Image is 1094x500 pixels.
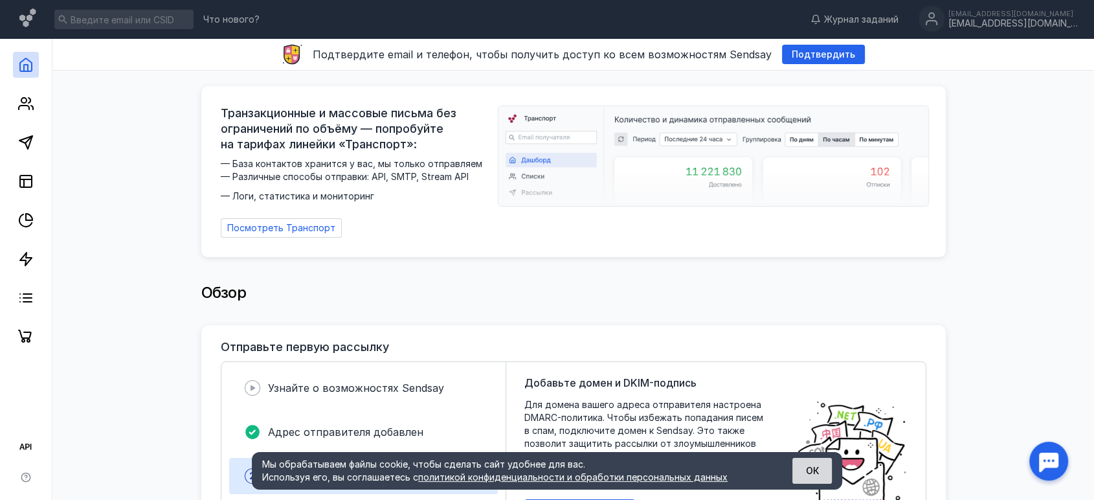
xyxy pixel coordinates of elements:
span: Что нового? [203,15,260,24]
img: dashboard-transport-banner [498,106,928,206]
span: Для домена вашего адреса отправителя настроена DMARC-политика. Чтобы избежать попадания писем в с... [524,398,783,463]
a: политикой конфиденциальности и обработки персональных данных [418,472,728,483]
input: Введите email или CSID [54,10,194,29]
span: Журнал заданий [824,13,899,26]
span: Узнайте о возможностях Sendsay [268,381,444,394]
span: — База контактов хранится у вас, мы только отправляем — Различные способы отправки: API, SMTP, St... [221,157,490,203]
span: Транзакционные и массовые письма без ограничений по объёму — попробуйте на тарифах линейки «Транс... [221,106,490,152]
span: Подтвердить [792,49,855,60]
span: Адрес отправителя добавлен [268,426,423,438]
h3: Отправьте первую рассылку [221,341,389,354]
span: Обзор [201,283,247,302]
span: 2 [249,470,255,483]
a: Журнал заданий [804,13,905,26]
span: Посмотреть Транспорт [227,223,335,234]
button: Подтвердить [782,45,865,64]
span: Подтвердите email и телефон, чтобы получить доступ ко всем возможностям Sendsay [313,48,772,61]
a: Что нового? [197,15,266,24]
button: ОК [792,458,832,484]
span: Добавьте домен и DKIM-подпись [524,375,697,391]
div: [EMAIL_ADDRESS][DOMAIN_NAME] [948,10,1078,17]
div: [EMAIL_ADDRESS][DOMAIN_NAME] [948,18,1078,29]
div: Мы обрабатываем файлы cookie, чтобы сделать сайт удобнее для вас. Используя его, вы соглашаетесь c [262,458,761,484]
a: Посмотреть Транспорт [221,218,342,238]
